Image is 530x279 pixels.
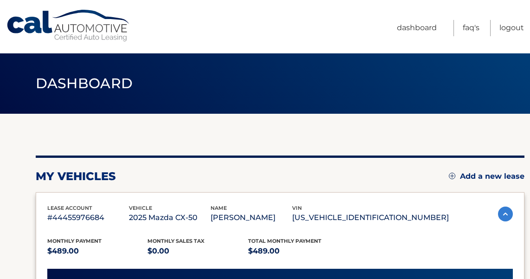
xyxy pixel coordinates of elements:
p: #44455976684 [47,211,129,224]
img: accordion-active.svg [498,207,513,221]
p: 2025 Mazda CX-50 [129,211,211,224]
span: lease account [47,205,92,211]
span: Dashboard [36,75,133,92]
span: Total Monthly Payment [248,238,321,244]
p: $0.00 [147,245,248,258]
a: Dashboard [397,20,437,36]
a: Logout [499,20,524,36]
p: [US_VEHICLE_IDENTIFICATION_NUMBER] [292,211,449,224]
p: [PERSON_NAME] [211,211,292,224]
span: name [211,205,227,211]
a: FAQ's [463,20,479,36]
img: add.svg [449,173,455,179]
h2: my vehicles [36,169,116,183]
p: $489.00 [47,245,148,258]
a: Cal Automotive [6,9,131,42]
span: vehicle [129,205,152,211]
a: Add a new lease [449,172,524,181]
span: vin [292,205,302,211]
span: Monthly sales Tax [147,238,204,244]
p: $489.00 [248,245,349,258]
span: Monthly Payment [47,238,102,244]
